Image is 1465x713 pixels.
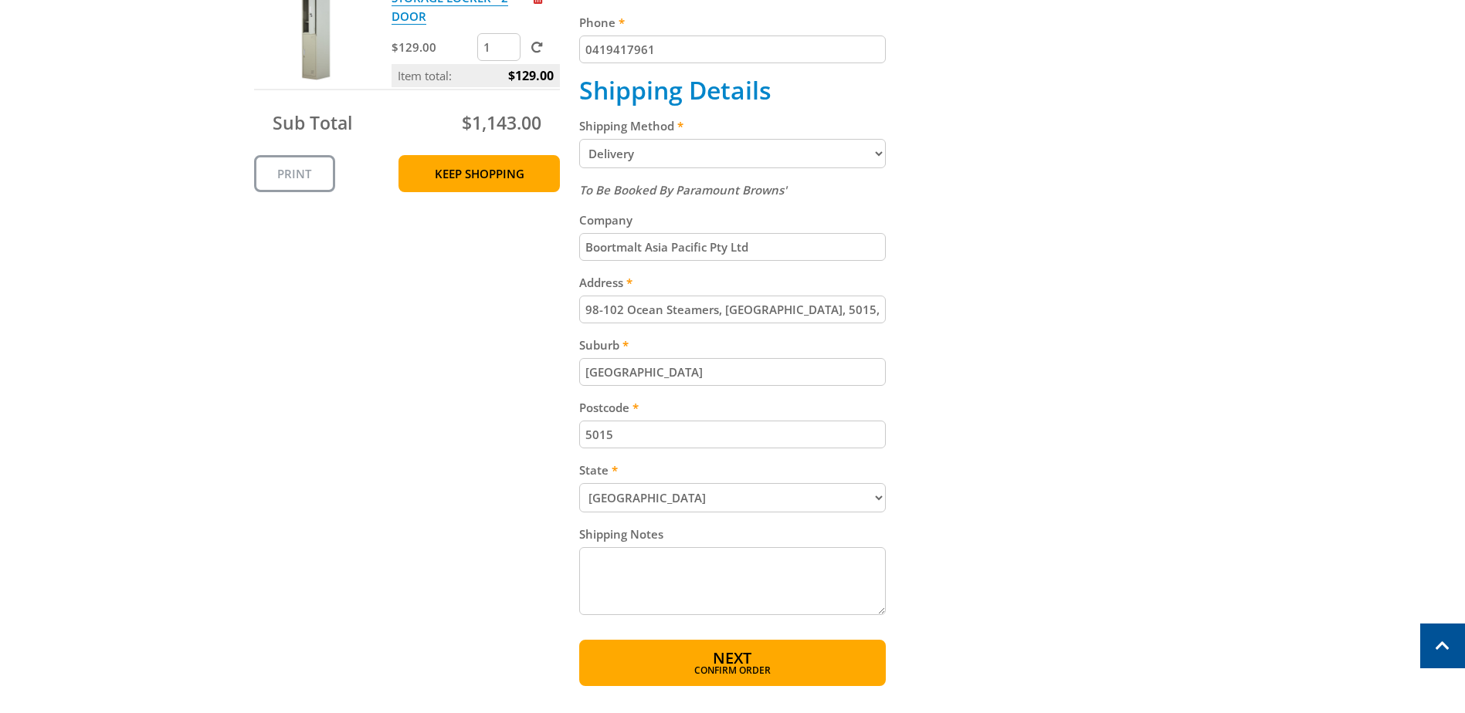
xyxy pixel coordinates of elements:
label: Phone [579,13,886,32]
h2: Shipping Details [579,76,886,105]
button: Next Confirm order [579,640,886,686]
span: Confirm order [612,666,853,675]
select: Please select your state. [579,483,886,512]
em: To Be Booked By Paramount Browns' [579,182,787,198]
label: Shipping Method [579,117,886,135]
a: Keep Shopping [398,155,560,192]
p: $129.00 [392,38,474,56]
p: Item total: [392,64,560,87]
span: $129.00 [508,64,554,87]
span: Next [713,647,751,668]
span: Sub Total [273,110,352,135]
label: Address [579,273,886,292]
input: Please enter your suburb. [579,358,886,386]
label: Postcode [579,398,886,417]
label: Suburb [579,336,886,354]
label: State [579,461,886,479]
select: Please select a shipping method. [579,139,886,168]
label: Company [579,211,886,229]
span: $1,143.00 [462,110,541,135]
input: Please enter your address. [579,296,886,323]
input: Please enter your postcode. [579,421,886,448]
label: Shipping Notes [579,525,886,543]
a: Print [254,155,335,192]
input: Please enter your telephone number. [579,35,886,63]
